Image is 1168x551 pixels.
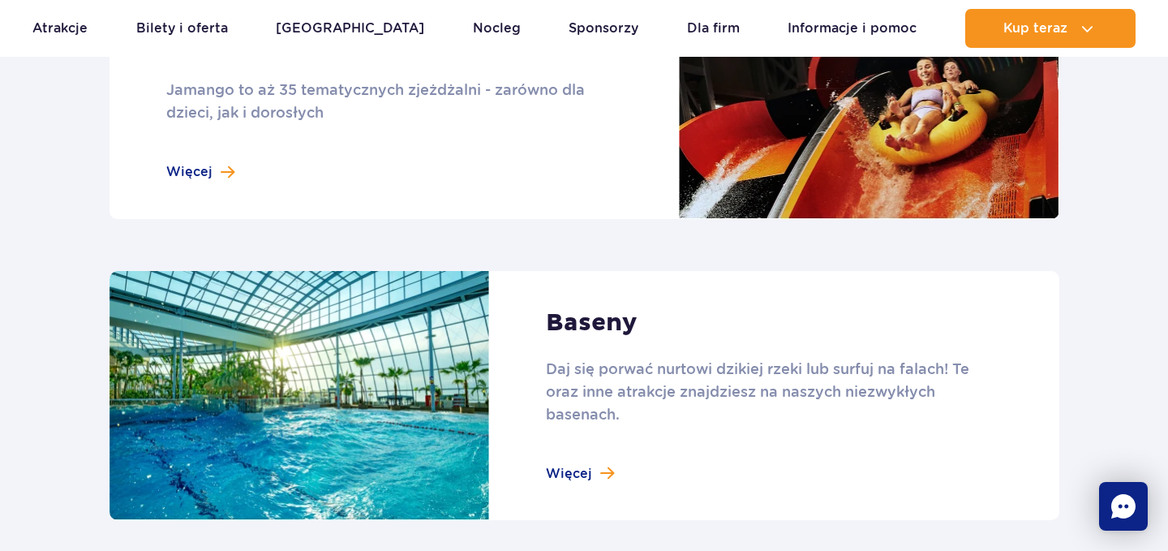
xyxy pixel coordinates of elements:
button: Kup teraz [965,9,1136,48]
a: Dla firm [687,9,740,48]
div: Chat [1099,482,1148,531]
span: Kup teraz [1003,21,1067,36]
a: [GEOGRAPHIC_DATA] [276,9,424,48]
a: Atrakcje [32,9,88,48]
a: Bilety i oferta [136,9,228,48]
a: Informacje i pomoc [788,9,917,48]
a: Sponsorzy [569,9,638,48]
a: Nocleg [473,9,521,48]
